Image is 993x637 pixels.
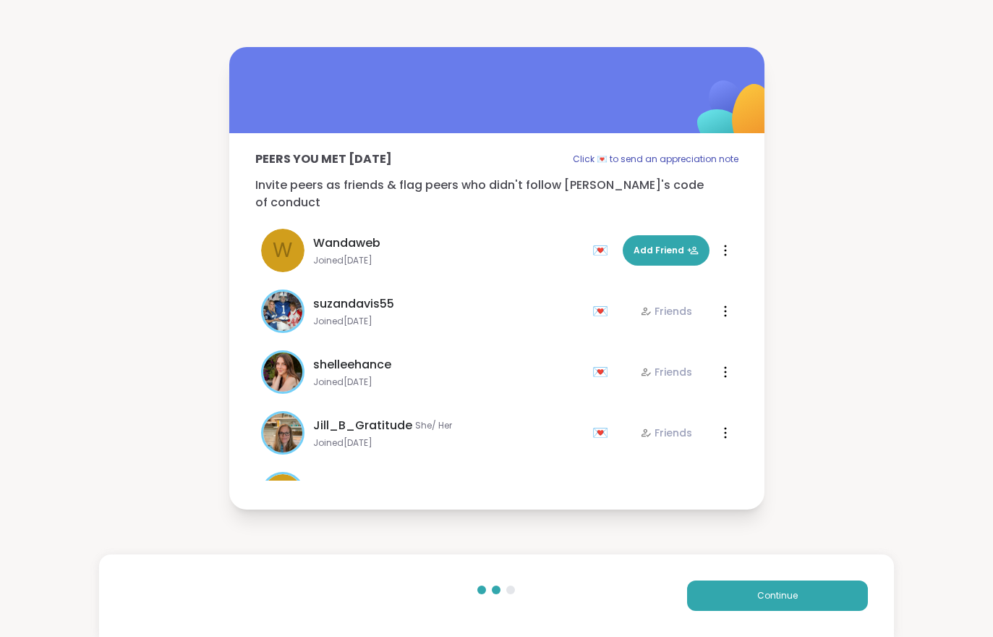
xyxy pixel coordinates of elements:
[592,421,614,444] div: 💌
[640,426,692,440] div: Friends
[313,295,394,313] span: suzandavis55
[313,255,584,266] span: Joined [DATE]
[313,316,584,327] span: Joined [DATE]
[255,151,392,168] p: Peers you met [DATE]
[273,235,292,266] span: W
[263,353,302,392] img: shelleehance
[313,437,584,449] span: Joined [DATE]
[592,300,614,323] div: 💌
[415,420,452,431] span: She/ Her
[313,356,391,374] span: shelleehance
[623,235,709,266] button: Add Friend
[640,304,692,318] div: Friends
[663,43,807,187] img: ShareWell Logomark
[634,244,699,257] span: Add Friend
[573,151,738,168] p: Click 💌 to send an appreciation note
[313,478,359,495] span: Linda22
[313,235,380,252] span: Wandaweb
[263,292,302,331] img: suzandavis55
[313,376,584,388] span: Joined [DATE]
[592,360,614,384] div: 💌
[757,589,798,602] span: Continue
[313,417,412,434] span: Jill_B_Gratitude
[255,177,738,211] p: Invite peers as friends & flag peers who didn't follow [PERSON_NAME]'s code of conduct
[263,413,302,452] img: Jill_B_Gratitude
[592,239,614,262] div: 💌
[687,581,868,611] button: Continue
[278,478,287,509] span: L
[640,365,692,379] div: Friends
